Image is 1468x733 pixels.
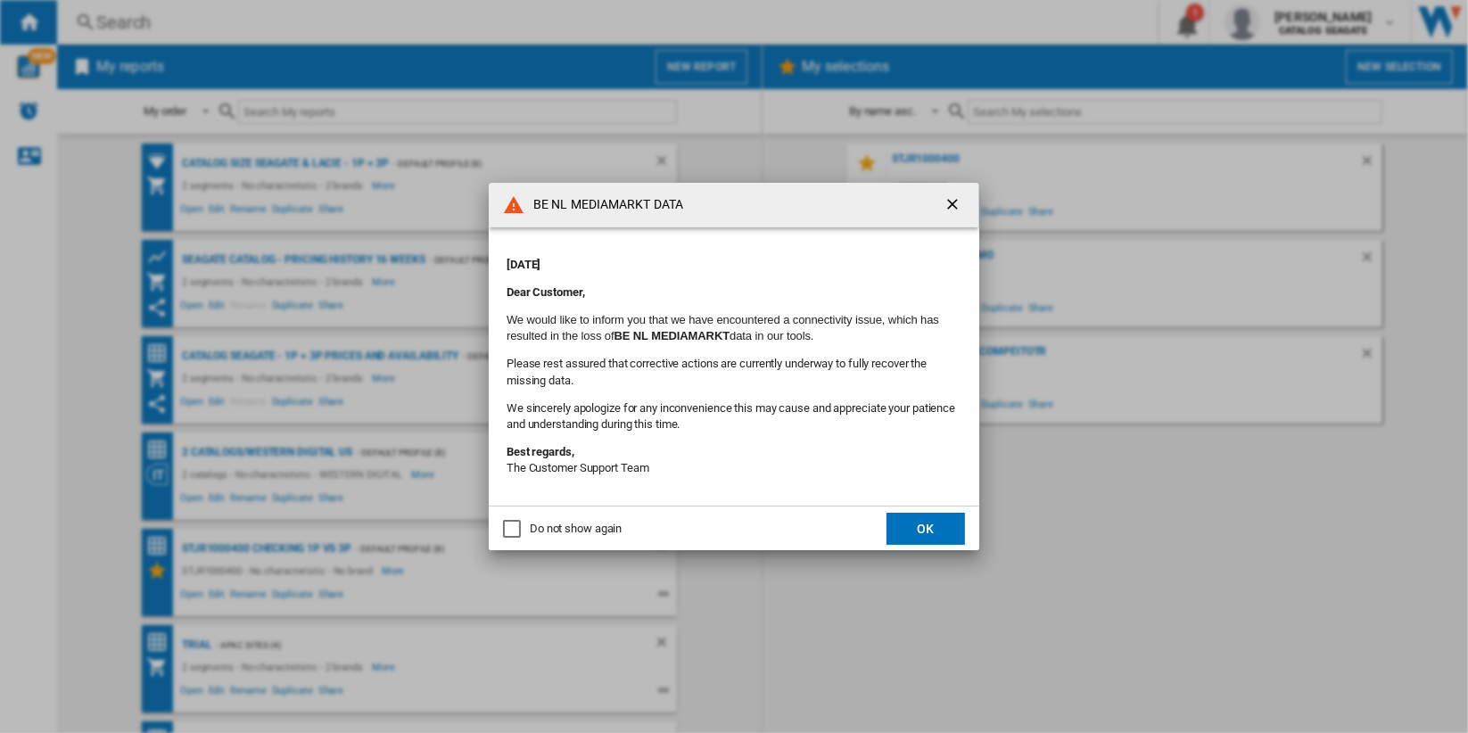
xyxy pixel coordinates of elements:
[507,400,961,432] p: We sincerely apologize for any inconvenience this may cause and appreciate your patience and unde...
[530,521,622,537] div: Do not show again
[507,445,574,458] strong: Best regards,
[503,521,622,538] md-checkbox: Do not show again
[507,258,540,271] strong: [DATE]
[614,329,730,342] b: BE NL MEDIAMARKT
[614,329,814,342] span: data in our tools.
[507,356,961,388] p: Please rest assured that corrective actions are currently underway to fully recover the missing d...
[507,444,961,476] p: The Customer Support Team
[944,195,965,217] ng-md-icon: getI18NText('BUTTONS.CLOSE_DIALOG')
[524,196,683,214] h4: BE NL MEDIAMARKT DATA
[936,187,972,223] button: getI18NText('BUTTONS.CLOSE_DIALOG')
[507,313,939,342] font: We would like to inform you that we have encountered a connectivity issue, which has resulted in ...
[507,285,585,299] strong: Dear Customer,
[887,513,965,545] button: OK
